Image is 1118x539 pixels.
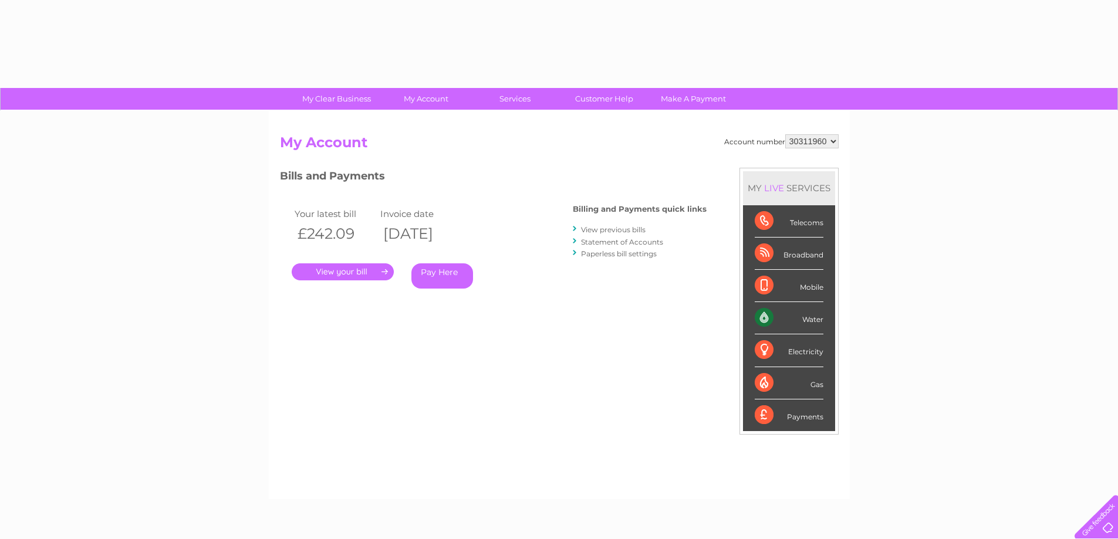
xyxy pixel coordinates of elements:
div: Water [755,302,823,334]
div: Payments [755,399,823,431]
a: Pay Here [411,263,473,289]
div: Telecoms [755,205,823,238]
div: Broadband [755,238,823,270]
div: Gas [755,367,823,399]
th: [DATE] [377,222,463,246]
a: Make A Payment [645,88,742,110]
h3: Bills and Payments [280,168,707,188]
a: Paperless bill settings [581,249,657,258]
td: Your latest bill [292,206,377,222]
a: . [292,263,394,280]
h2: My Account [280,134,839,157]
div: Account number [724,134,839,148]
div: LIVE [762,182,786,194]
td: Invoice date [377,206,463,222]
a: View previous bills [581,225,646,234]
h4: Billing and Payments quick links [573,205,707,213]
div: MY SERVICES [743,171,835,205]
a: Services [467,88,563,110]
div: Electricity [755,334,823,367]
a: My Clear Business [288,88,385,110]
a: Customer Help [556,88,653,110]
a: My Account [377,88,474,110]
th: £242.09 [292,222,377,246]
a: Statement of Accounts [581,238,663,246]
div: Mobile [755,270,823,302]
